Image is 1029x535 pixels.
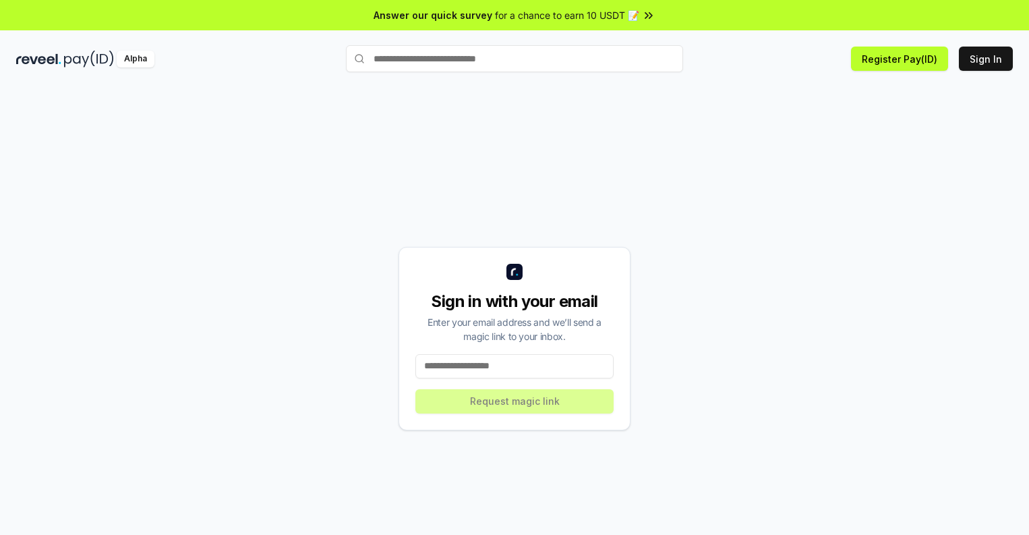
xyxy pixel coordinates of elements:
button: Sign In [959,47,1013,71]
div: Alpha [117,51,154,67]
img: pay_id [64,51,114,67]
div: Sign in with your email [415,291,614,312]
img: logo_small [506,264,523,280]
img: reveel_dark [16,51,61,67]
button: Register Pay(ID) [851,47,948,71]
div: Enter your email address and we’ll send a magic link to your inbox. [415,315,614,343]
span: Answer our quick survey [374,8,492,22]
span: for a chance to earn 10 USDT 📝 [495,8,639,22]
